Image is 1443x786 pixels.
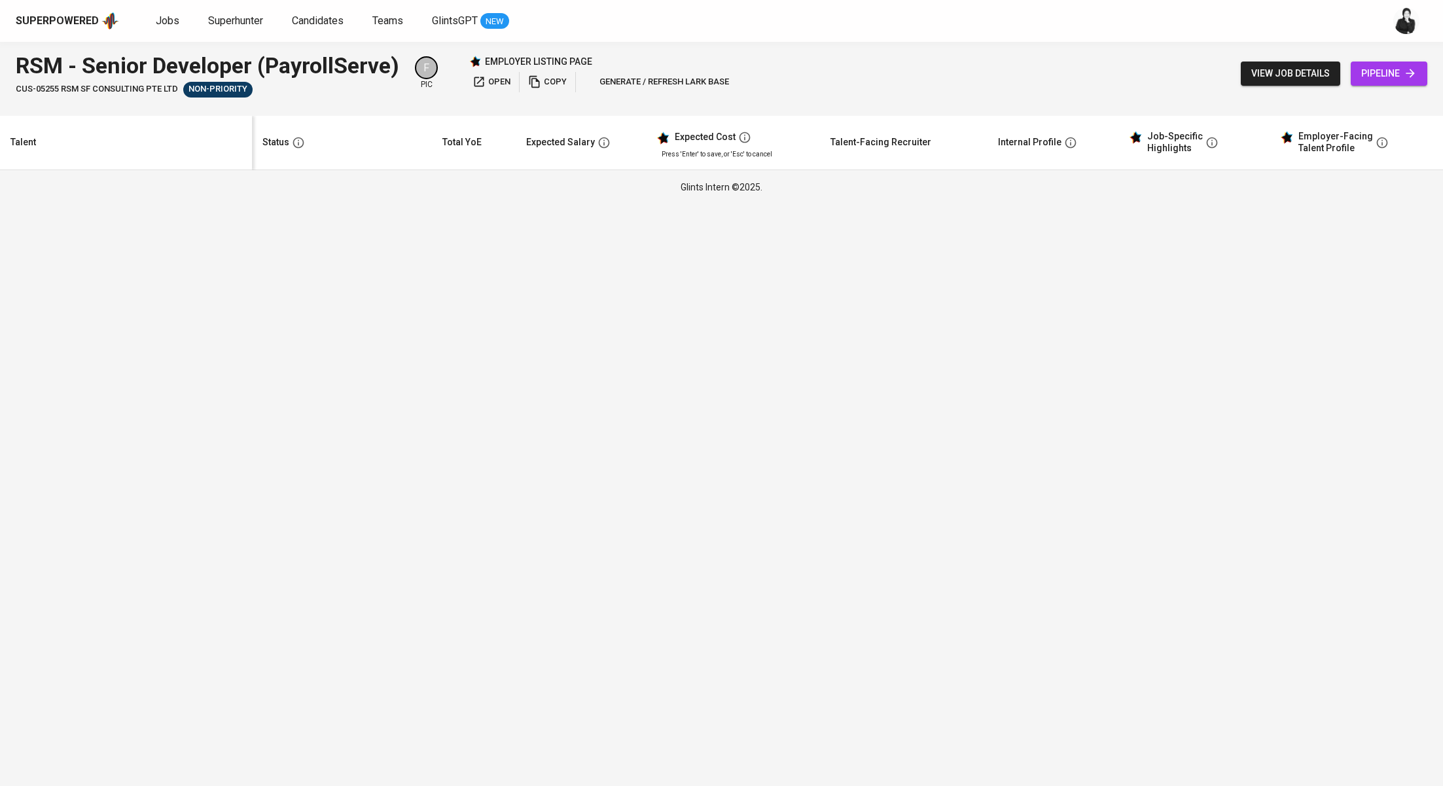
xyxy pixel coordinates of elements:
[1251,65,1330,82] span: view job details
[415,56,438,79] div: F
[183,83,253,96] span: Non-Priority
[16,11,119,31] a: Superpoweredapp logo
[830,134,931,151] div: Talent-Facing Recruiter
[472,75,510,90] span: open
[156,14,179,27] span: Jobs
[675,132,736,143] div: Expected Cost
[156,13,182,29] a: Jobs
[16,83,178,96] span: CUS-05255 RSM SF CONSULTING PTE LTD
[1361,65,1417,82] span: pipeline
[1298,131,1373,154] div: Employer-Facing Talent Profile
[1129,131,1142,144] img: glints_star.svg
[292,13,346,29] a: Candidates
[432,14,478,27] span: GlintsGPT
[526,134,595,151] div: Expected Salary
[10,134,36,151] div: Talent
[656,132,669,145] img: glints_star.svg
[662,149,810,159] p: Press 'Enter' to save, or 'Esc' to cancel
[432,13,509,29] a: GlintsGPT NEW
[262,134,289,151] div: Status
[469,56,481,67] img: Glints Star
[183,82,253,98] div: Talent(s) in Pipeline’s Final Stages
[415,56,438,90] div: pic
[1147,131,1203,154] div: Job-Specific Highlights
[1241,62,1340,86] button: view job details
[581,72,732,92] button: lark generate / refresh lark base
[208,14,263,27] span: Superhunter
[584,75,597,88] img: lark
[1393,8,1419,34] img: medwi@glints.com
[101,11,119,31] img: app logo
[292,14,344,27] span: Candidates
[525,72,570,92] button: copy
[372,14,403,27] span: Teams
[480,15,509,28] span: NEW
[16,50,399,82] div: RSM - Senior Developer (PayrollServe)
[1351,62,1427,86] a: pipeline
[469,72,514,92] button: open
[372,13,406,29] a: Teams
[442,134,482,151] div: Total YoE
[208,13,266,29] a: Superhunter
[485,55,592,68] p: employer listing page
[16,14,99,29] div: Superpowered
[1280,131,1293,144] img: glints_star.svg
[998,134,1061,151] div: Internal Profile
[528,75,567,90] span: copy
[584,75,729,90] span: generate / refresh lark base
